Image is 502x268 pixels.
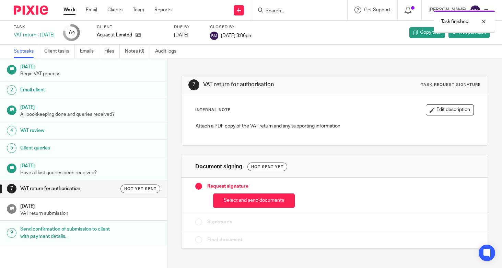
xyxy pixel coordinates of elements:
[210,24,253,30] label: Closed by
[174,24,201,30] label: Due by
[71,31,75,35] small: /9
[20,224,114,242] h1: Send confirmation of submission to client with payment details.
[133,7,144,13] a: Team
[14,24,55,30] label: Task
[441,18,469,25] p: Task finished.
[7,184,16,193] div: 7
[125,45,150,58] a: Notes (0)
[221,33,253,38] span: [DATE] 3:06pm
[124,186,156,192] span: Not yet sent
[20,111,160,118] p: All bookkeeping done and queries received?
[20,183,114,194] h1: VAT return for authorisation
[154,7,172,13] a: Reports
[7,143,16,153] div: 5
[14,45,39,58] a: Subtasks
[14,32,55,38] div: VAT return - [DATE]
[14,5,48,15] img: Pixie
[80,45,99,58] a: Emails
[7,126,16,135] div: 4
[174,32,201,38] div: [DATE]
[107,7,122,13] a: Clients
[97,24,165,30] label: Client
[63,7,75,13] a: Work
[213,193,295,208] button: Select and send documents
[203,81,349,88] h1: VAT return for authorisation
[20,102,160,111] h1: [DATE]
[104,45,120,58] a: Files
[68,29,75,36] div: 7
[20,169,160,176] p: Have all last queries been received?
[207,183,248,190] span: Request signature
[247,163,287,171] div: Not sent yet
[20,70,160,77] p: Begin VAT process
[20,161,160,169] h1: [DATE]
[20,125,114,136] h1: VAT review
[196,123,474,130] p: Attach a PDF copy of the VAT return and any supporting information
[155,45,182,58] a: Audit logs
[20,210,160,217] p: VAT return submission
[195,107,231,113] p: Internal Note
[7,228,16,238] div: 9
[7,85,16,95] div: 2
[44,45,75,58] a: Client tasks
[426,104,474,115] button: Edit description
[97,32,132,38] p: Aquacut Limited
[207,236,242,243] span: Final document
[20,62,160,70] h1: [DATE]
[421,82,481,88] div: Task request signature
[195,163,242,170] h1: Document signing
[470,5,481,16] img: svg%3E
[188,79,199,90] div: 7
[20,143,114,153] h1: Client queries
[20,85,114,95] h1: Email client
[20,201,160,210] h1: [DATE]
[207,219,232,225] span: Signatures
[210,32,218,40] img: svg%3E
[86,7,97,13] a: Email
